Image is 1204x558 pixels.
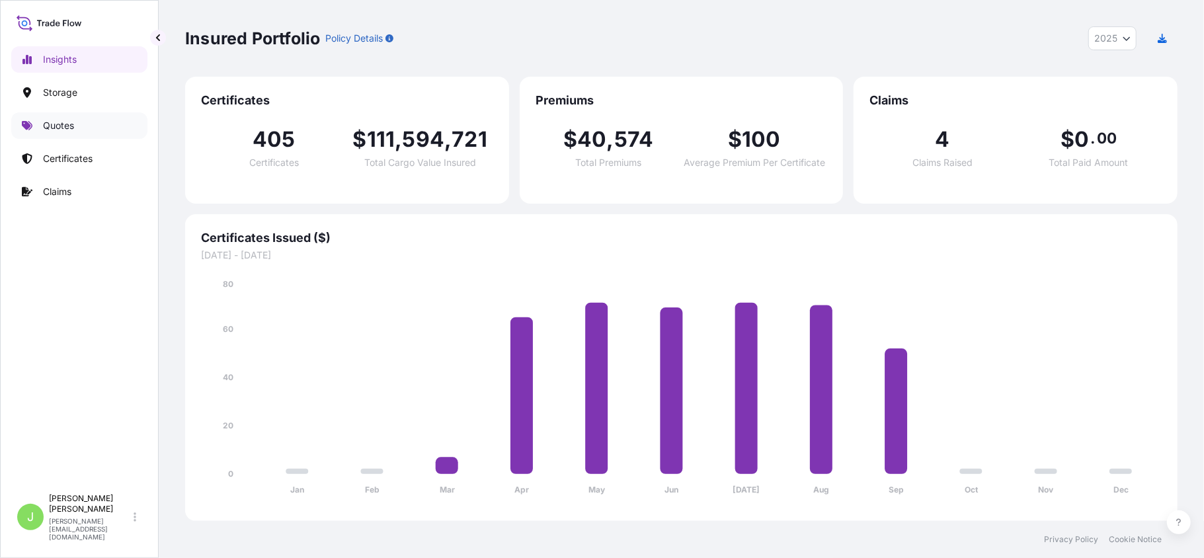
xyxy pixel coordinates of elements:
tspan: Mar [440,485,455,495]
span: Claims [869,93,1162,108]
p: Quotes [43,119,74,132]
p: Insured Portfolio [185,28,320,49]
tspan: 0 [228,469,233,479]
span: Claims Raised [912,158,973,167]
span: 721 [452,129,487,150]
span: , [444,129,452,150]
span: . [1091,133,1096,143]
button: Year Selector [1088,26,1137,50]
tspan: Sep [889,485,904,495]
span: J [27,510,34,524]
tspan: Oct [965,485,979,495]
span: 00 [1097,133,1117,143]
span: $ [353,129,367,150]
p: Claims [43,185,71,198]
a: Privacy Policy [1044,534,1098,545]
tspan: 40 [223,372,233,382]
span: [DATE] - [DATE] [201,249,1162,262]
span: 594 [403,129,445,150]
tspan: [DATE] [733,485,760,495]
span: Total Cargo Value Insured [364,158,476,167]
span: 0 [1074,129,1089,150]
tspan: 60 [223,324,233,334]
tspan: Dec [1113,485,1129,495]
span: , [606,129,614,150]
p: [PERSON_NAME][EMAIL_ADDRESS][DOMAIN_NAME] [49,517,131,541]
p: Storage [43,86,77,99]
tspan: Nov [1039,485,1055,495]
a: Insights [11,46,147,73]
p: [PERSON_NAME] [PERSON_NAME] [49,493,131,514]
tspan: 80 [223,279,233,289]
span: 574 [614,129,654,150]
tspan: Feb [365,485,380,495]
span: Premiums [536,93,828,108]
span: $ [1061,129,1074,150]
span: 100 [742,129,781,150]
span: Certificates [201,93,493,108]
span: 2025 [1094,32,1117,45]
a: Certificates [11,145,147,172]
span: Certificates [249,158,299,167]
span: Total Paid Amount [1049,158,1129,167]
span: $ [563,129,577,150]
span: $ [728,129,742,150]
a: Cookie Notice [1109,534,1162,545]
span: 4 [936,129,950,150]
tspan: 20 [223,420,233,430]
p: Insights [43,53,77,66]
p: Policy Details [325,32,383,45]
tspan: Jan [290,485,304,495]
span: Average Premium Per Certificate [684,158,825,167]
p: Certificates [43,152,93,165]
tspan: Aug [813,485,829,495]
span: 40 [577,129,606,150]
a: Storage [11,79,147,106]
tspan: Jun [664,485,678,495]
span: Total Premiums [575,158,641,167]
span: , [395,129,402,150]
a: Claims [11,179,147,205]
tspan: May [588,485,606,495]
a: Quotes [11,112,147,139]
span: 111 [367,129,395,150]
tspan: Apr [514,485,529,495]
span: 405 [253,129,296,150]
span: Certificates Issued ($) [201,230,1162,246]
